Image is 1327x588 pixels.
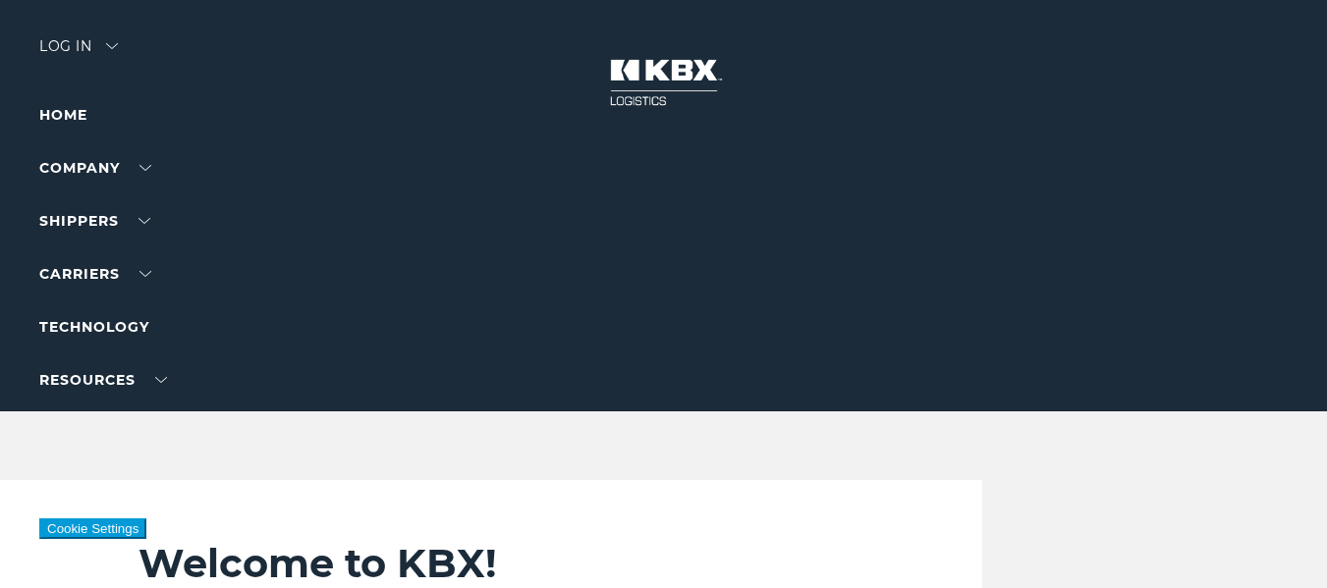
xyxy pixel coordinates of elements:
a: SHIPPERS [39,212,150,230]
a: Carriers [39,265,151,283]
a: RESOURCES [39,371,167,389]
h2: Welcome to KBX! [138,539,856,588]
a: Company [39,159,151,177]
a: Home [39,106,87,124]
img: arrow [106,43,118,49]
a: Technology [39,318,149,336]
div: Log in [39,39,118,68]
img: kbx logo [590,39,738,126]
button: Cookie Settings [39,518,146,539]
